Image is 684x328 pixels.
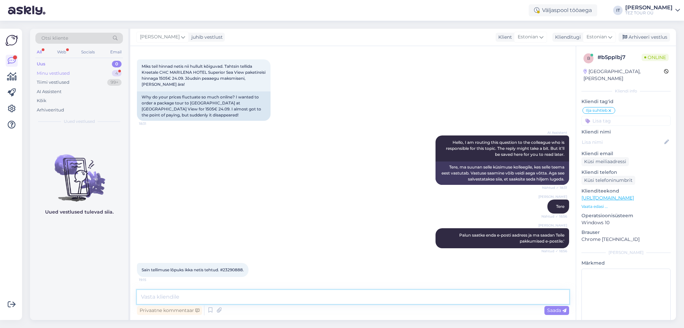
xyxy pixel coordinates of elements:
p: Windows 10 [581,219,671,226]
span: Saada [547,307,566,313]
span: 18:31 [139,121,164,126]
span: b [587,56,590,61]
div: [GEOGRAPHIC_DATA], [PERSON_NAME] [583,68,664,82]
p: Chrome [TECHNICAL_ID] [581,236,671,243]
p: Vaata edasi ... [581,204,671,210]
div: Klienditugi [552,34,581,41]
div: Kliendi info [581,88,671,94]
div: Tiimi vestlused [37,79,69,86]
input: Lisa nimi [582,138,663,146]
div: Privaatne kommentaar [137,306,202,315]
input: Lisa tag [581,116,671,126]
span: Hello, I am routing this question to the colleague who is responsible for this topic. The reply m... [446,140,565,157]
div: Väljaspool tööaega [529,4,597,16]
span: Estonian [586,33,607,41]
span: 19:15 [139,277,164,282]
span: Sain tellimuse lõpuks ikka netis tehtud. #23290888. [142,267,244,272]
p: Kliendi tag'id [581,98,671,105]
span: [PERSON_NAME] [140,33,180,41]
div: Socials [80,48,96,56]
div: All [35,48,43,56]
span: Ilja suhtleb [586,108,608,112]
p: Operatsioonisüsteem [581,212,671,219]
span: Tere [556,204,564,209]
img: No chats [30,142,128,203]
div: Tere, ma suunan selle küsimuse kolleegile, kes selle teema eest vastutab. Vastuse saamine võib ve... [436,161,569,185]
div: # b5pplbj7 [597,53,642,61]
div: Arhiveeri vestlus [619,33,670,42]
div: 4 [112,70,122,77]
span: Nähtud ✓ 18:31 [542,185,567,190]
div: Web [56,48,67,56]
div: Why do your prices fluctuate so much online? I wanted to order a package tour to [GEOGRAPHIC_DATA... [137,91,271,121]
div: [PERSON_NAME] [625,5,673,10]
span: [PERSON_NAME] [538,223,567,228]
p: Uued vestlused tulevad siia. [45,209,114,216]
div: 99+ [107,79,122,86]
img: Askly Logo [5,34,18,47]
span: Miks teil hinnad netis nii hullult kõiguvad. Tahtsin tellida Kreetale CHC MARILENA HOTEL Superior... [142,64,267,87]
span: Nähtud ✓ 18:56 [541,249,567,254]
p: Kliendi nimi [581,128,671,135]
div: TEZ TOUR OÜ [625,10,673,16]
p: Brauser [581,229,671,236]
div: Küsi telefoninumbrit [581,176,635,185]
div: Klient [496,34,512,41]
div: Uus [37,61,45,67]
span: Palun saatke enda e-posti aadress ja ma saadan Teile pakkumised e-postile.' [459,233,565,244]
div: Kõik [37,97,46,104]
div: Email [109,48,123,56]
p: Kliendi email [581,150,671,157]
div: AI Assistent [37,88,61,95]
div: Arhiveeritud [37,107,64,113]
span: Otsi kliente [41,35,68,42]
span: Nähtud ✓ 18:56 [541,214,567,219]
div: 0 [112,61,122,67]
p: Märkmed [581,260,671,267]
span: Uued vestlused [64,118,95,124]
div: juhib vestlust [189,34,223,41]
p: Klienditeekond [581,188,671,195]
span: AI Assistent [542,130,567,135]
div: IT [613,6,623,15]
div: [PERSON_NAME] [581,250,671,256]
a: [PERSON_NAME]TEZ TOUR OÜ [625,5,680,16]
div: Minu vestlused [37,70,70,77]
div: Küsi meiliaadressi [581,157,629,166]
span: Estonian [518,33,538,41]
span: [PERSON_NAME] [538,194,567,199]
span: Online [642,54,669,61]
a: [URL][DOMAIN_NAME] [581,195,634,201]
p: Kliendi telefon [581,169,671,176]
